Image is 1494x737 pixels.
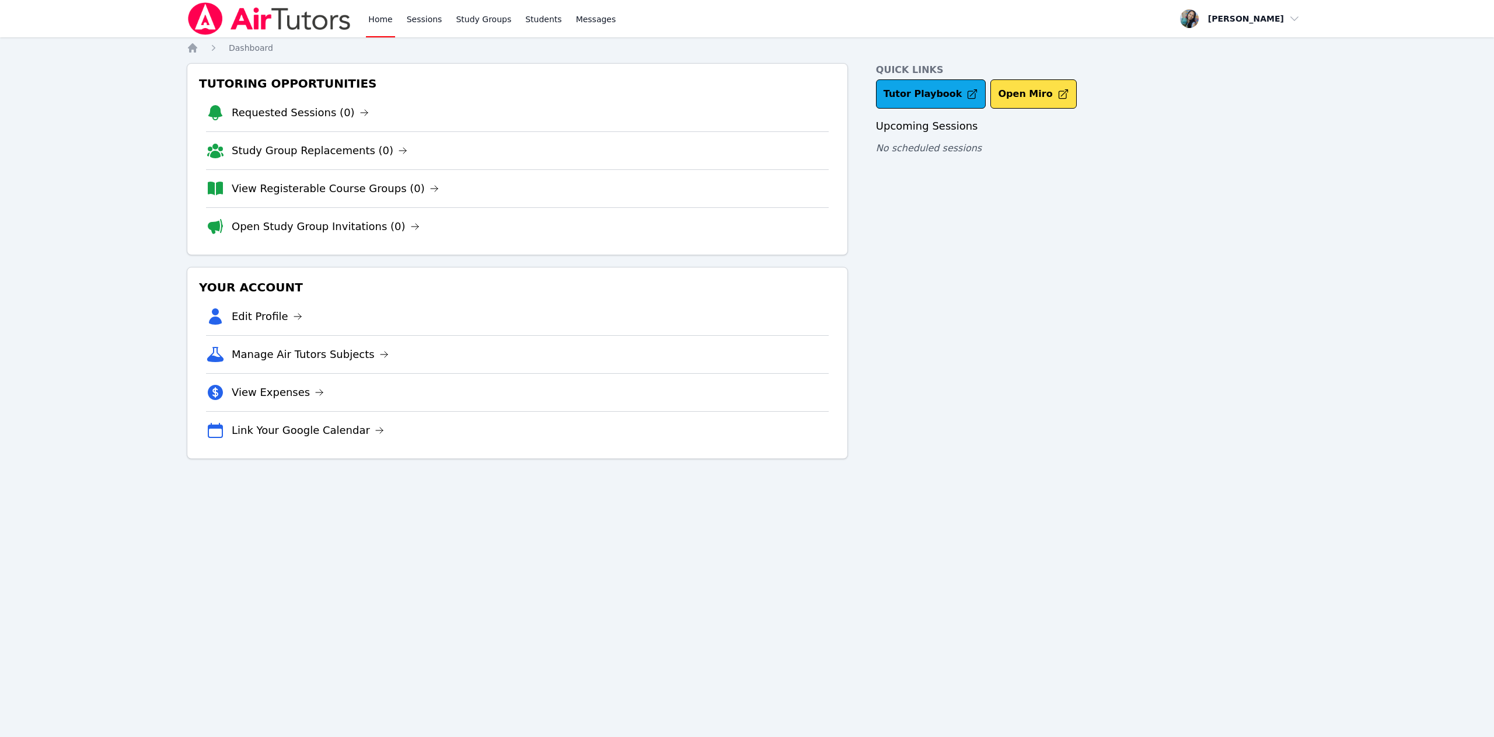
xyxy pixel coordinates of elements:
a: Requested Sessions (0) [232,105,369,121]
button: Open Miro [990,79,1076,109]
h3: Upcoming Sessions [876,118,1307,134]
a: Manage Air Tutors Subjects [232,346,389,363]
a: Tutor Playbook [876,79,986,109]
span: Messages [576,13,616,25]
h3: Tutoring Opportunities [197,73,838,94]
h3: Your Account [197,277,838,298]
img: Air Tutors [187,2,352,35]
nav: Breadcrumb [187,42,1307,54]
a: View Expenses [232,384,324,401]
span: Dashboard [229,43,273,53]
a: Dashboard [229,42,273,54]
span: No scheduled sessions [876,142,982,154]
a: Edit Profile [232,308,302,325]
a: View Registerable Course Groups (0) [232,180,439,197]
a: Link Your Google Calendar [232,422,384,439]
a: Open Study Group Invitations (0) [232,218,420,235]
h4: Quick Links [876,63,1307,77]
a: Study Group Replacements (0) [232,142,407,159]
